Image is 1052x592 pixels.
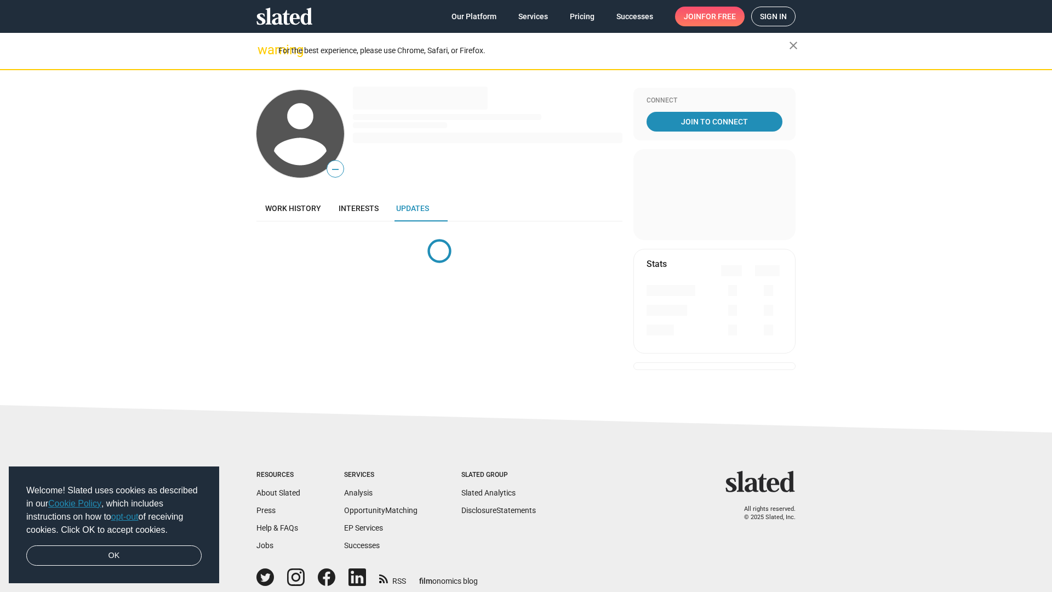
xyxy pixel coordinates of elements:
span: Interests [339,204,379,213]
div: For the best experience, please use Chrome, Safari, or Firefox. [278,43,789,58]
mat-icon: close [787,39,800,52]
div: cookieconsent [9,466,219,584]
a: DisclosureStatements [461,506,536,515]
div: Slated Group [461,471,536,480]
a: Help & FAQs [256,523,298,532]
a: Interests [330,195,387,221]
a: Successes [608,7,662,26]
a: Press [256,506,276,515]
a: EP Services [344,523,383,532]
a: Our Platform [443,7,505,26]
a: Joinfor free [675,7,745,26]
a: About Slated [256,488,300,497]
span: Work history [265,204,321,213]
span: Successes [616,7,653,26]
span: Join To Connect [649,112,780,132]
a: Services [510,7,557,26]
span: Sign in [760,7,787,26]
span: film [419,577,432,585]
a: RSS [379,570,406,587]
a: Successes [344,541,380,550]
span: Updates [396,204,429,213]
a: Sign in [751,7,796,26]
a: filmonomics blog [419,567,478,587]
span: Services [518,7,548,26]
span: Join [684,7,736,26]
div: Services [344,471,418,480]
a: Analysis [344,488,373,497]
span: — [327,162,344,177]
mat-card-title: Stats [647,258,667,270]
a: dismiss cookie message [26,545,202,566]
a: Work history [256,195,330,221]
a: OpportunityMatching [344,506,418,515]
div: Resources [256,471,300,480]
a: Jobs [256,541,273,550]
mat-icon: warning [258,43,271,56]
span: for free [701,7,736,26]
a: Updates [387,195,438,221]
a: Slated Analytics [461,488,516,497]
span: Our Platform [451,7,496,26]
p: All rights reserved. © 2025 Slated, Inc. [733,505,796,521]
span: Pricing [570,7,594,26]
a: Pricing [561,7,603,26]
a: opt-out [111,512,139,521]
a: Cookie Policy [48,499,101,508]
a: Join To Connect [647,112,782,132]
span: Welcome! Slated uses cookies as described in our , which includes instructions on how to of recei... [26,484,202,537]
div: Connect [647,96,782,105]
